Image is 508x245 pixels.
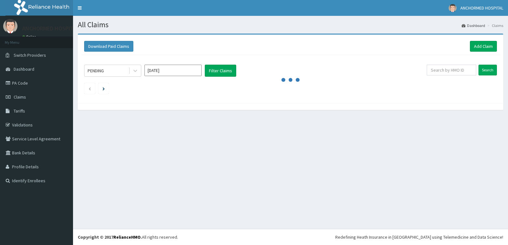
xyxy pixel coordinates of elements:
[144,65,202,76] input: Select Month and Year
[460,5,503,11] span: ANCHORMED HOSPITAL
[73,229,508,245] footer: All rights reserved.
[14,66,34,72] span: Dashboard
[22,26,79,31] p: ANCHORMED HOSPITAL
[470,41,497,52] a: Add Claim
[113,234,141,240] a: RelianceHMO
[14,52,46,58] span: Switch Providers
[103,86,105,91] a: Next page
[449,4,457,12] img: User Image
[22,35,37,39] a: Online
[478,65,497,75] input: Search
[205,65,236,77] button: Filter Claims
[14,108,25,114] span: Tariffs
[88,86,91,91] a: Previous page
[462,23,485,28] a: Dashboard
[3,19,17,33] img: User Image
[78,234,142,240] strong: Copyright © 2017 .
[14,94,26,100] span: Claims
[84,41,133,52] button: Download Paid Claims
[335,234,503,240] div: Redefining Heath Insurance in [GEOGRAPHIC_DATA] using Telemedicine and Data Science!
[427,65,477,75] input: Search by HMO ID
[486,23,503,28] li: Claims
[88,68,104,74] div: PENDING
[281,70,300,89] svg: audio-loading
[78,21,503,29] h1: All Claims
